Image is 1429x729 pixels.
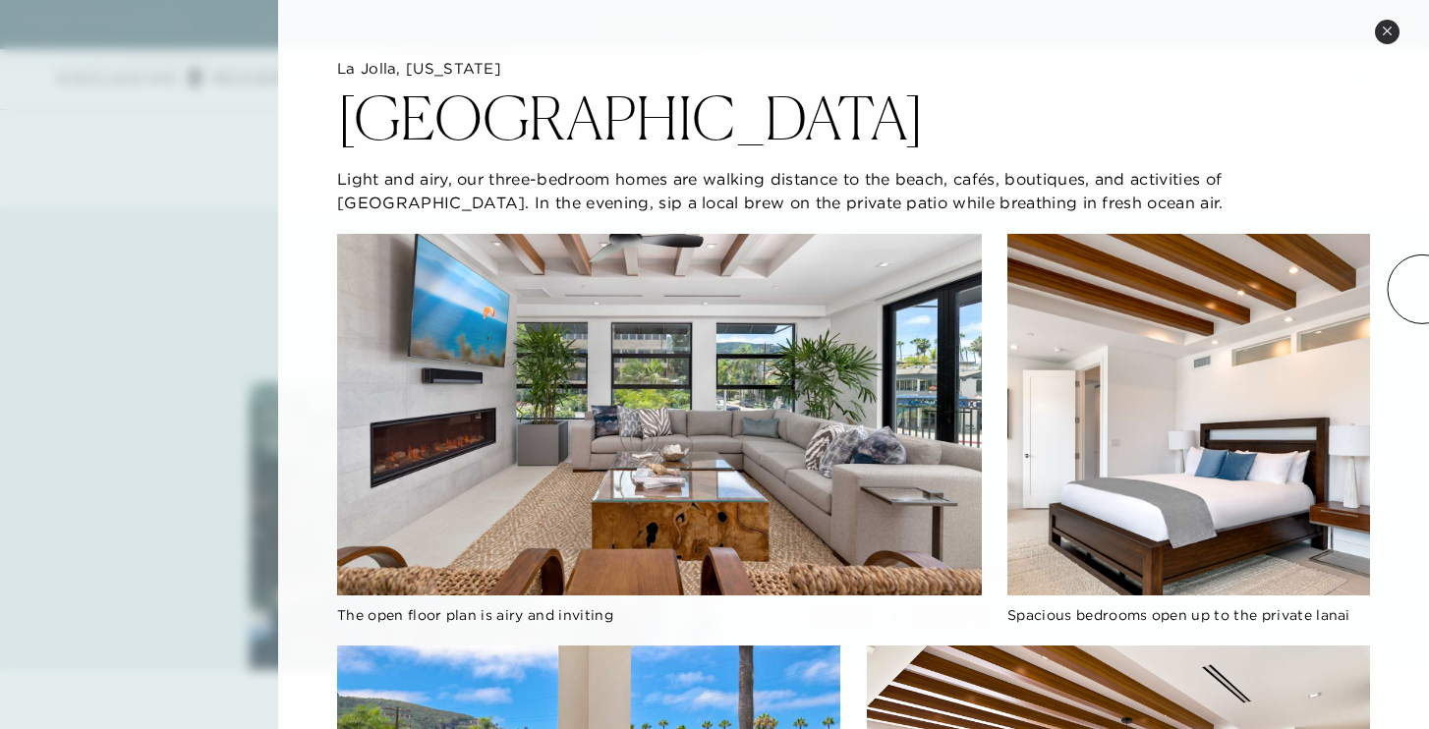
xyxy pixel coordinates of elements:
h5: La Jolla, [US_STATE] [337,59,1370,79]
h2: [GEOGRAPHIC_DATA] [337,88,924,147]
span: Spacious bedrooms open up to the private lanai [1007,606,1350,624]
span: The open floor plan is airy and inviting [337,606,613,624]
p: Light and airy, our three-bedroom homes are walking distance to the beach, cafés, boutiques, and ... [337,167,1370,214]
iframe: Qualified Messenger [1339,639,1429,729]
